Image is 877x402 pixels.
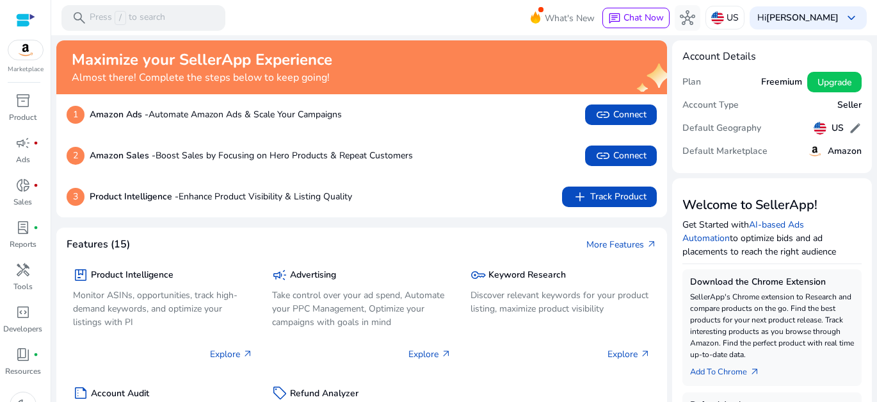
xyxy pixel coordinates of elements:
[807,72,862,92] button: Upgrade
[72,51,332,69] h2: Maximize your SellerApp Experience
[595,107,647,122] span: Connect
[757,13,839,22] p: Hi
[33,183,38,188] span: fiber_manual_record
[15,178,31,193] span: donut_small
[243,349,253,359] span: arrow_outward
[16,154,30,165] p: Ads
[682,146,768,157] h5: Default Marketplace
[408,348,451,361] p: Explore
[586,238,657,251] a: More Featuresarrow_outward
[682,197,862,213] h3: Welcome to SellerApp!
[817,76,851,89] span: Upgrade
[585,146,657,166] button: linkConnect
[680,10,695,26] span: hub
[488,270,566,281] h5: Keyword Research
[675,5,700,31] button: hub
[545,7,595,29] span: What's New
[67,106,84,124] p: 1
[73,267,88,283] span: package
[690,360,770,378] a: Add To Chrome
[807,144,823,159] img: amazon.svg
[272,267,287,283] span: campaign
[13,281,33,292] p: Tools
[5,365,41,377] p: Resources
[682,219,804,244] a: AI-based Ads Automation
[3,323,42,335] p: Developers
[67,147,84,165] p: 2
[690,277,855,288] h5: Download the Chrome Extension
[272,289,452,329] p: Take control over your ad spend, Automate your PPC Management, Optimize your campaigns with goals...
[471,289,650,315] p: Discover relevant keywords for your product listing, maximize product visibility
[15,135,31,151] span: campaign
[73,385,88,401] span: summarize
[828,146,862,157] h5: Amazon
[90,108,342,121] p: Automate Amazon Ads & Scale Your Campaigns
[682,100,739,111] h5: Account Type
[690,291,855,360] p: SellerApp's Chrome extension to Research and compare products on the go. Find the best products f...
[33,225,38,230] span: fiber_manual_record
[15,93,31,108] span: inventory_2
[441,349,451,359] span: arrow_outward
[682,51,862,63] h4: Account Details
[766,12,839,24] b: [PERSON_NAME]
[272,385,287,401] span: sell
[682,77,701,88] h5: Plan
[837,100,862,111] h5: Seller
[73,289,253,329] p: Monitor ASINs, opportunities, track high-demand keywords, and optimize your listings with PI
[290,389,358,399] h5: Refund Analyzer
[72,10,87,26] span: search
[90,190,179,203] b: Product Intelligence -
[210,348,253,361] p: Explore
[727,6,739,29] p: US
[849,122,862,135] span: edit
[72,72,332,84] h4: Almost there! Complete the steps below to keep going!
[844,10,859,26] span: keyboard_arrow_down
[13,196,32,208] p: Sales
[761,77,802,88] h5: Freemium
[115,11,126,25] span: /
[91,270,173,281] h5: Product Intelligence
[750,367,760,377] span: arrow_outward
[90,11,165,25] p: Press to search
[562,187,657,207] button: addTrack Product
[15,347,31,362] span: book_4
[8,40,43,60] img: amazon.svg
[640,349,650,359] span: arrow_outward
[15,305,31,320] span: code_blocks
[682,218,862,258] p: Get Started with to optimize bids and ad placements to reach the right audience
[90,190,352,203] p: Enhance Product Visibility & Listing Quality
[67,188,84,206] p: 3
[90,149,156,162] b: Amazon Sales -
[572,189,647,205] span: Track Product
[290,270,336,281] h5: Advertising
[572,189,588,205] span: add
[595,107,611,122] span: link
[90,149,413,162] p: Boost Sales by Focusing on Hero Products & Repeat Customers
[585,105,657,125] button: linkConnect
[711,12,724,24] img: us.svg
[595,148,611,163] span: link
[91,389,149,399] h5: Account Audit
[814,122,826,135] img: us.svg
[8,65,44,74] p: Marketplace
[15,262,31,278] span: handyman
[15,220,31,235] span: lab_profile
[608,12,621,25] span: chat
[602,8,670,28] button: chatChat Now
[624,12,664,24] span: Chat Now
[90,108,149,121] b: Amazon Ads -
[33,352,38,357] span: fiber_manual_record
[10,239,36,250] p: Reports
[471,267,486,283] span: key
[9,112,36,123] p: Product
[607,348,650,361] p: Explore
[595,148,647,163] span: Connect
[832,123,844,134] h5: US
[33,140,38,146] span: fiber_manual_record
[647,239,657,249] span: arrow_outward
[682,123,761,134] h5: Default Geography
[67,239,130,251] h4: Features (15)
